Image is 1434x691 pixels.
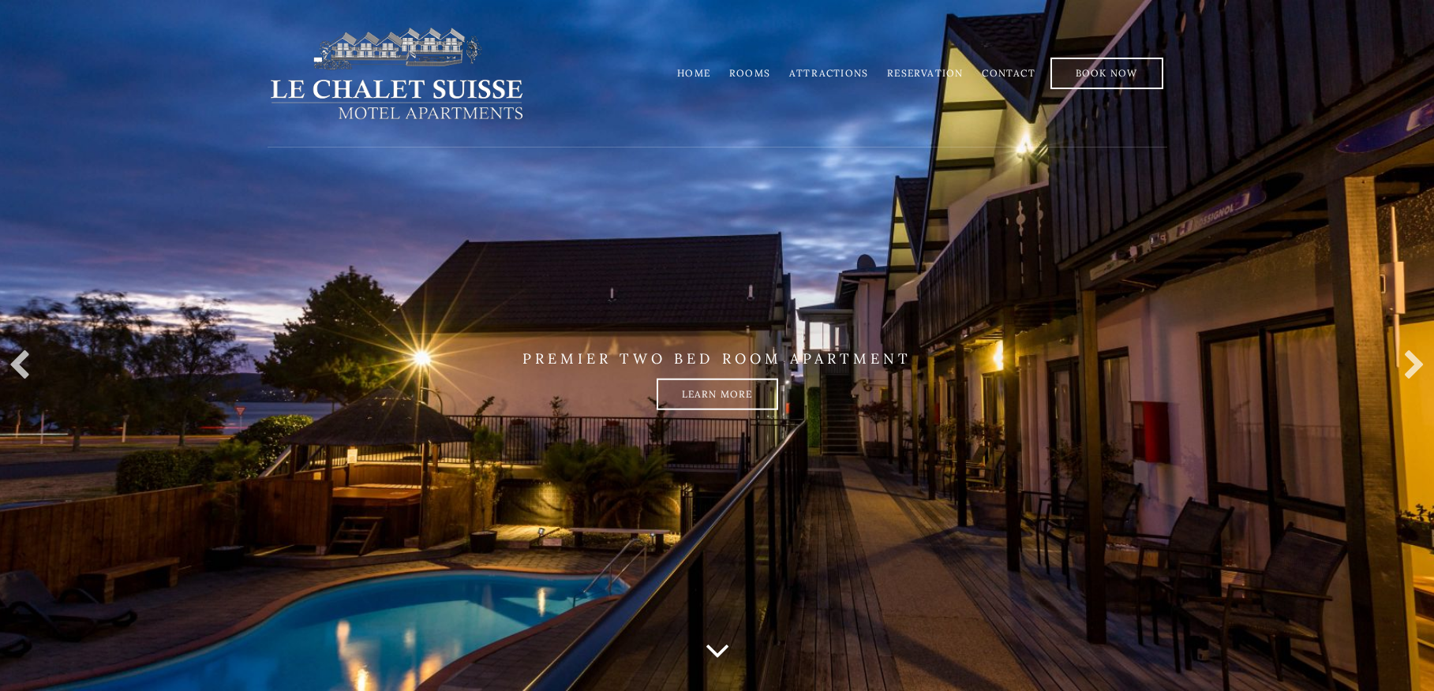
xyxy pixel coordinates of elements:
a: Reservation [887,67,963,79]
a: Attractions [789,67,868,79]
a: Learn more [657,379,778,410]
img: lechaletsuisse [268,26,526,121]
p: PREMIER TWO BED ROOM APARTMENT [268,350,1167,368]
a: Home [677,67,710,79]
a: Contact [982,67,1035,79]
a: Rooms [729,67,770,79]
a: Book Now [1050,58,1163,89]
